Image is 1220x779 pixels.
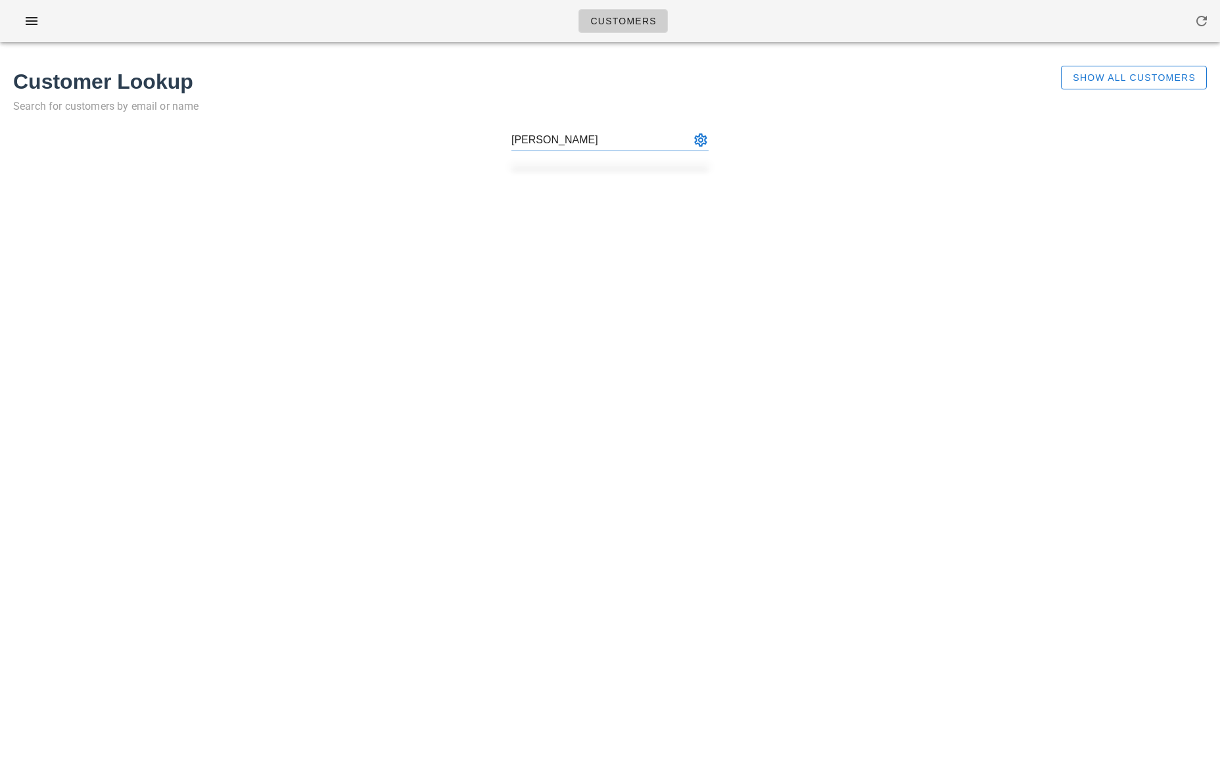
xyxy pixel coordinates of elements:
[1072,72,1196,83] span: Show All Customers
[13,66,1005,97] h1: Customer Lookup
[511,130,690,151] input: Search by email or name
[13,97,1005,116] p: Search for customers by email or name
[578,9,668,33] a: Customers
[1061,66,1207,89] button: Show All Customers
[590,16,657,26] span: Customers
[693,132,709,148] button: appended action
